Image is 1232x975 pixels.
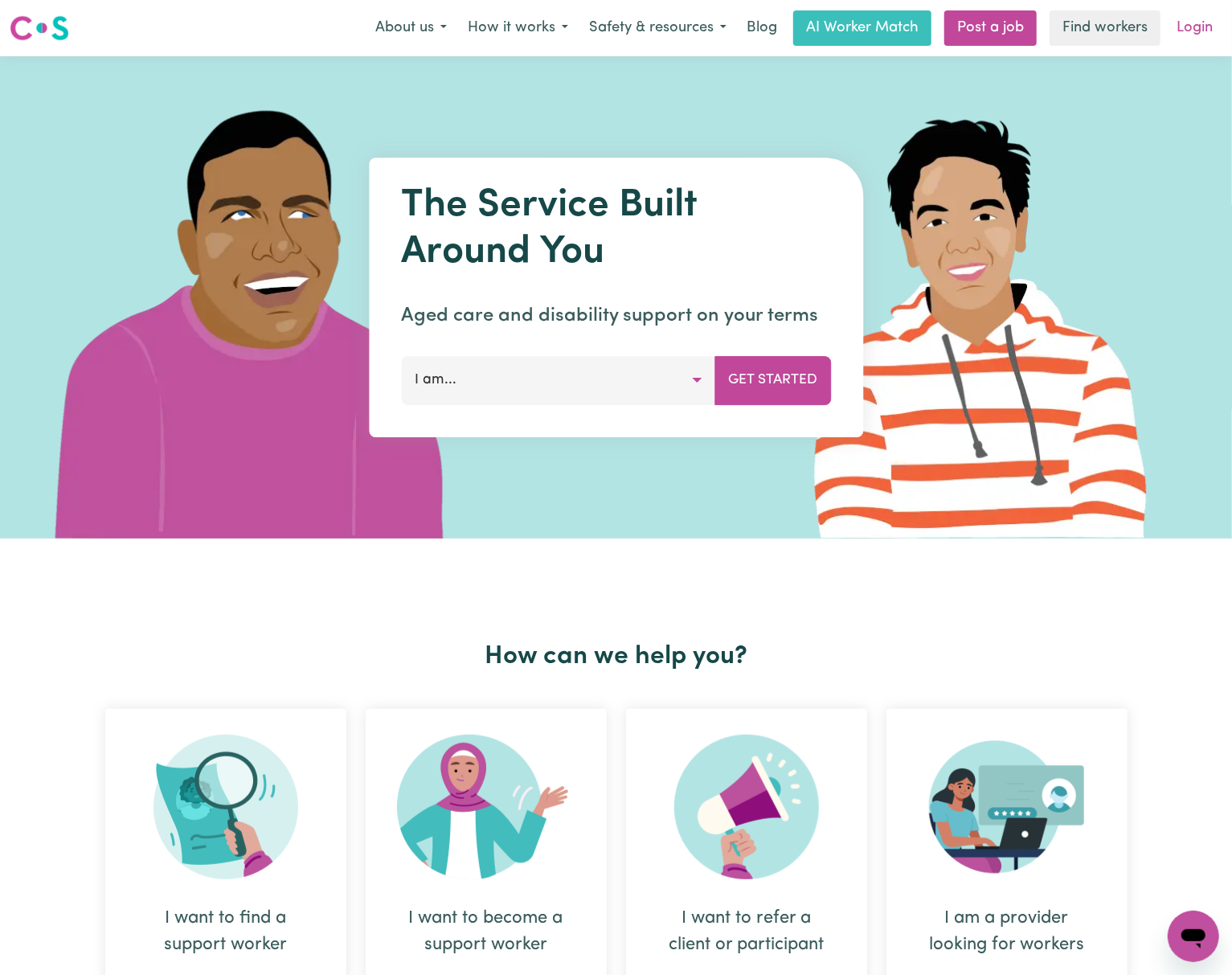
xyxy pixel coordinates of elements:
[397,735,575,879] img: Become Worker
[737,10,787,46] a: Blog
[96,641,1137,672] h2: How can we help you?
[929,735,1085,879] img: Provider
[401,356,715,404] button: I am...
[404,905,568,958] div: I want to become a support worker
[10,10,69,47] a: Careseekers logo
[714,356,831,404] button: Get Started
[793,10,931,46] a: AI Worker Match
[1168,911,1219,962] iframe: Button to launch messaging window
[579,11,737,45] button: Safety & resources
[944,10,1037,46] a: Post a job
[144,905,308,958] div: I want to find a support worker
[365,11,457,45] button: About us
[153,735,298,879] img: Search
[401,183,831,276] h1: The Service Built Around You
[1167,10,1222,46] a: Login
[10,14,69,43] img: Careseekers logo
[665,905,829,958] div: I want to refer a client or participant
[925,905,1089,958] div: I am a provider looking for workers
[457,11,579,45] button: How it works
[1050,10,1160,46] a: Find workers
[401,301,831,330] p: Aged care and disability support on your terms
[674,735,819,879] img: Refer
